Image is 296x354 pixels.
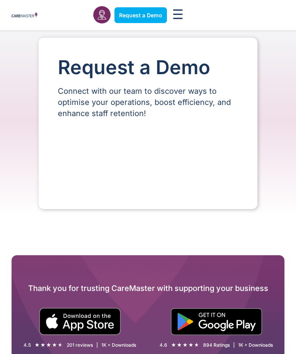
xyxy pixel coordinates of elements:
div: 4.5/5 [35,341,63,349]
i: ★ [52,341,57,349]
i: ★ [58,341,63,349]
i: ★ [46,341,51,349]
div: 201 reviews | 1K + Downloads [67,342,136,348]
div: 894 Ratings | 1K + Downloads [203,342,273,348]
i: ★ [188,341,193,349]
span: Request a Demo [119,12,162,18]
div: 4.5 [24,342,31,348]
i: ★ [183,341,188,349]
img: small black download on the apple app store button. [39,308,121,335]
i: ★ [177,341,182,349]
h2: Thank you for trusting CareMaster with supporting your business [12,282,284,294]
i: ★ [171,341,176,349]
i: ★ [194,341,199,349]
i: ★ [35,341,40,349]
h1: Request a Demo [58,57,238,78]
a: Request a Demo [114,7,167,23]
img: "Get is on" Black Google play button. [171,308,262,335]
div: 4.6 [160,342,167,348]
iframe: Form 0 [58,132,238,190]
i: ★ [40,341,45,349]
img: CareMaster Logo [12,12,37,18]
p: Connect with our team to discover ways to optimise your operations, boost efficiency, and enhance... [58,86,238,119]
div: 4.6/5 [171,341,199,349]
div: Menu Toggle [171,7,185,23]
